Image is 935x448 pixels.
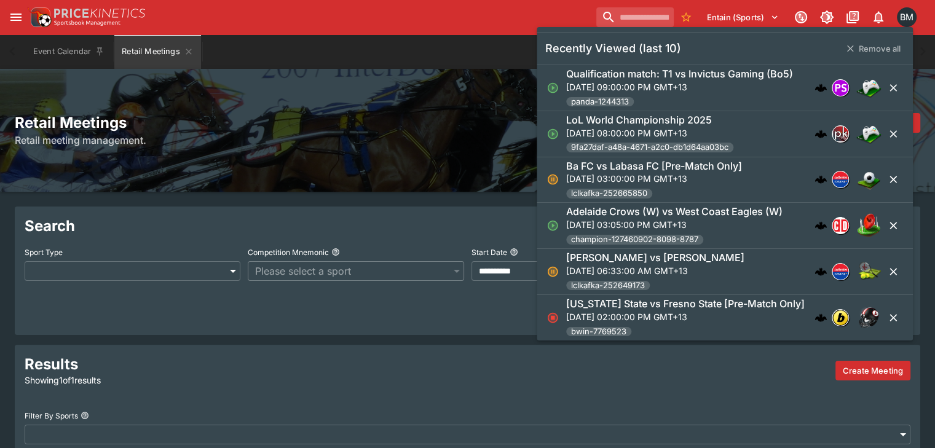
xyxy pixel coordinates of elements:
div: lclkafka [832,171,849,188]
p: [DATE] 03:00:00 PM GMT+13 [566,172,742,185]
h5: Recently Viewed (last 10) [545,41,681,55]
span: Please select a sport [255,264,444,278]
img: logo-cerberus.svg [815,265,827,278]
div: cerberus [815,219,827,232]
svg: Open [546,82,559,94]
input: search [596,7,674,27]
div: cerberus [815,128,827,140]
img: logo-cerberus.svg [815,128,827,140]
img: bwin.png [832,310,848,326]
span: lclkafka-252649173 [566,280,650,292]
img: Sportsbook Management [54,20,120,26]
h2: Results [25,355,307,374]
h6: Qualification match: T1 vs Invictus Gaming (Bo5) [566,68,793,81]
img: american_football.png [856,305,881,330]
h6: [PERSON_NAME] vs [PERSON_NAME] [566,251,744,264]
h2: Retail Meetings [15,113,920,132]
div: pandascore [832,79,849,96]
span: lclkafka-252665850 [566,187,652,200]
svg: Suspended [546,265,559,278]
button: Start Date [510,248,518,256]
img: pricekinetics.png [832,126,848,142]
svg: Suspended [546,173,559,186]
h6: Ba FC vs Labasa FC [Pre-Match Only] [566,160,742,173]
svg: Open [546,128,559,140]
p: [DATE] 06:33:00 AM GMT+13 [566,264,744,277]
svg: Open [546,219,559,232]
span: champion-127460902-8098-8787 [566,234,703,246]
p: Start Date [471,247,507,257]
img: australian_rules.png [856,213,881,238]
button: Notifications [867,6,890,28]
svg: Closed [546,312,559,324]
div: championdata [832,217,849,234]
img: logo-cerberus.svg [815,82,827,94]
img: logo-cerberus.svg [815,219,827,232]
h6: Adelaide Crows (W) vs West Coast Eagles (W) [566,205,783,218]
button: Connected to PK [790,6,812,28]
p: Filter By Sports [25,411,78,421]
h6: Retail meeting management. [15,133,920,147]
img: logo-cerberus.svg [815,173,827,186]
p: [DATE] 08:00:00 PM GMT+13 [566,127,733,140]
div: bwin [832,309,849,326]
div: cerberus [815,82,827,94]
h6: LoL World Championship 2025 [566,114,712,127]
img: esports.png [856,122,881,146]
div: cerberus [815,173,827,186]
div: pricekinetics [832,125,849,143]
button: Create a new meeting by adding events [835,361,910,380]
p: [DATE] 03:05:00 PM GMT+13 [566,218,783,231]
button: Byron Monk [893,4,920,31]
h6: [US_STATE] State vs Fresno State [Pre-Match Only] [566,297,805,310]
div: Byron Monk [897,7,917,27]
button: Documentation [842,6,864,28]
span: 9fa27daf-a48a-4671-a2c0-db1d64aa03bc [566,141,733,154]
p: Showing 1 of 1 results [25,374,307,387]
img: pandascore.png [832,80,848,96]
p: Competition Mnemonic [248,247,329,257]
button: Event Calendar [26,34,112,69]
p: [DATE] 09:00:00 PM GMT+13 [566,81,793,93]
img: tennis.png [856,259,881,284]
p: [DATE] 02:00:00 PM GMT+13 [566,310,805,323]
p: Sport Type [25,247,63,257]
h2: Search [25,216,910,235]
img: PriceKinetics [54,9,145,18]
button: Retail Meetings [114,34,200,69]
img: championdata.png [832,218,848,234]
button: Filter By Sports [81,411,89,420]
button: Competition Mnemonic [331,248,340,256]
img: lclkafka.png [832,264,848,280]
img: lclkafka.png [832,171,848,187]
button: Remove all [839,39,909,58]
img: logo-cerberus.svg [815,312,827,324]
span: bwin-7769523 [566,326,631,338]
button: Select Tenant [700,7,786,27]
img: esports.png [856,76,881,100]
span: panda-1244313 [566,96,634,108]
div: cerberus [815,265,827,278]
div: cerberus [815,312,827,324]
button: Toggle light/dark mode [816,6,838,28]
button: open drawer [5,6,27,28]
div: lclkafka [832,263,849,280]
img: soccer.png [856,167,881,192]
img: PriceKinetics Logo [27,5,52,29]
button: No Bookmarks [676,7,696,27]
